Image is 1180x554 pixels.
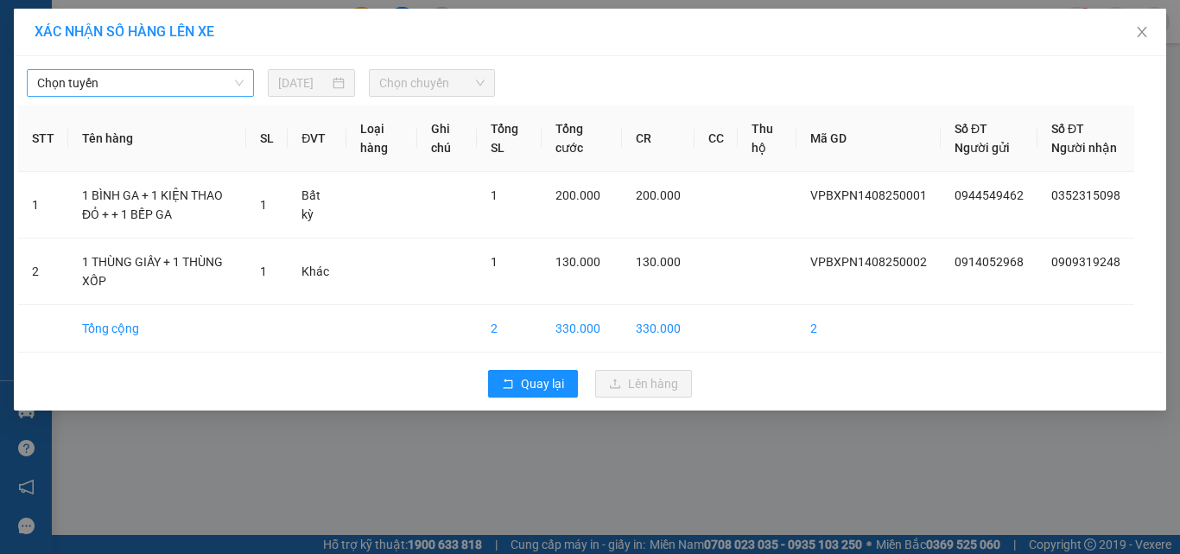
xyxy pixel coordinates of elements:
th: Tên hàng [68,105,246,172]
th: ĐVT [288,105,346,172]
td: 2 [477,305,542,353]
span: Người gửi [955,141,1010,155]
span: 0944549462 [955,188,1024,202]
td: 2 [18,239,68,305]
span: 200.000 [636,188,681,202]
span: CR : [13,92,40,111]
span: 0914052968 [955,255,1024,269]
span: Chọn tuyến [37,70,244,96]
td: 1 [18,172,68,239]
button: uploadLên hàng [595,370,692,398]
span: 0352315098 [1051,188,1120,202]
div: Tên hàng: 2 THÙNG XỐP + 1 TÚMGẠO HỒNG ( : 1 ) [15,122,269,165]
td: Khác [288,239,346,305]
td: 2 [796,305,941,353]
span: 130.000 [636,255,681,269]
span: Quay lại [521,374,564,393]
span: Số ĐT [1051,122,1084,136]
span: Nhận: [148,16,189,35]
div: 0917113473 [15,56,136,80]
th: CR [622,105,695,172]
div: 180.000 [13,91,138,111]
span: Chọn chuyến [379,70,485,96]
td: 1 BÌNH GA + 1 KIỆN THAO ĐỎ + + 1 BẾP GA [68,172,246,239]
span: Số ĐT [955,122,987,136]
span: 0909319248 [1051,255,1120,269]
input: 14/08/2025 [278,73,328,92]
span: 1 [491,255,498,269]
span: 1 [260,198,267,212]
span: 1 [491,188,498,202]
span: rollback [502,378,514,392]
span: 130.000 [555,255,600,269]
button: Close [1118,9,1166,57]
td: 330.000 [622,305,695,353]
span: close [1135,25,1149,39]
span: XÁC NHẬN SỐ HÀNG LÊN XE [35,23,214,40]
span: VPBXPN1408250002 [810,255,927,269]
th: STT [18,105,68,172]
button: rollbackQuay lại [488,370,578,398]
th: Mã GD [796,105,941,172]
span: Gửi: [15,16,41,35]
div: Bến xe Miền Đông [148,15,269,56]
th: Tổng SL [477,105,542,172]
span: 1 [260,264,267,278]
div: VP BX Phía Nam BMT [15,15,136,56]
th: CC [695,105,738,172]
span: Người nhận [1051,141,1117,155]
span: VPBXPN1408250001 [810,188,927,202]
td: Bất kỳ [288,172,346,239]
span: 200.000 [555,188,600,202]
th: Tổng cước [542,105,622,172]
td: 1 THÙNG GIẤY + 1 THÙNG XỐP [68,239,246,305]
th: Thu hộ [738,105,796,172]
td: Tổng cộng [68,305,246,353]
th: Loại hàng [346,105,417,172]
div: 0396745756 [148,56,269,80]
th: Ghi chú [417,105,477,172]
td: 330.000 [542,305,622,353]
th: SL [246,105,288,172]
